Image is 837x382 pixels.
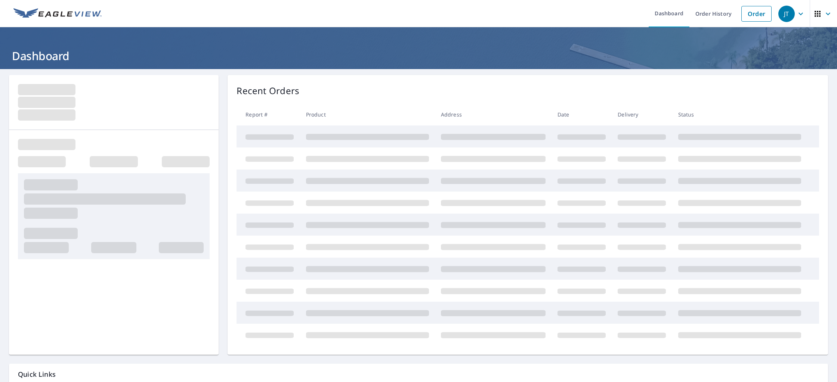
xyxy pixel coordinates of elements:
th: Delivery [612,103,672,125]
th: Status [672,103,807,125]
th: Date [552,103,612,125]
p: Quick Links [18,370,819,379]
a: Order [741,6,772,22]
h1: Dashboard [9,48,828,63]
div: JT [778,6,795,22]
th: Report # [237,103,300,125]
img: EV Logo [13,8,102,19]
th: Product [300,103,435,125]
p: Recent Orders [237,84,299,97]
th: Address [435,103,552,125]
